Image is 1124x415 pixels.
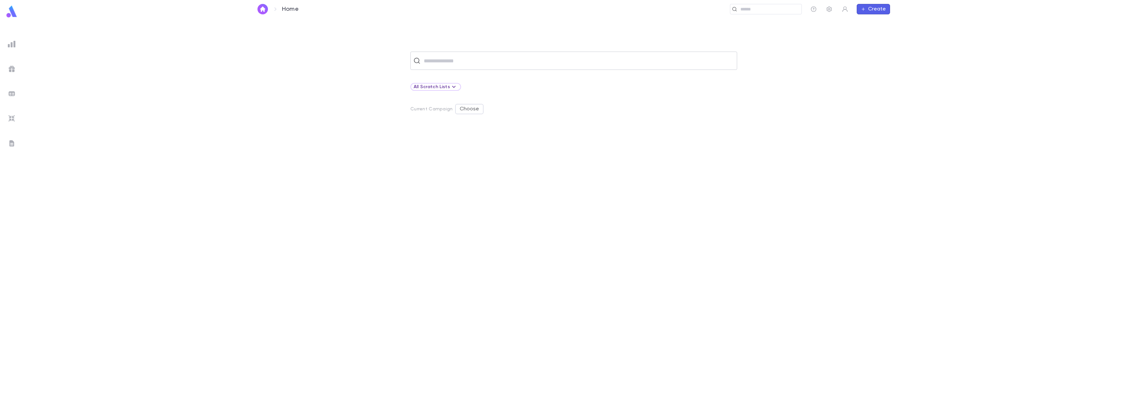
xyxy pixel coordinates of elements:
[8,40,16,48] img: reports_grey.c525e4749d1bce6a11f5fe2a8de1b229.svg
[455,104,484,114] button: Choose
[410,106,453,112] p: Current Campaign
[410,83,461,91] div: All Scratch Lists
[8,90,16,98] img: batches_grey.339ca447c9d9533ef1741baa751efc33.svg
[414,83,458,91] div: All Scratch Lists
[8,65,16,73] img: campaigns_grey.99e729a5f7ee94e3726e6486bddda8f1.svg
[5,5,18,18] img: logo
[8,115,16,122] img: imports_grey.530a8a0e642e233f2baf0ef88e8c9fcb.svg
[8,139,16,147] img: letters_grey.7941b92b52307dd3b8a917253454ce1c.svg
[259,7,267,12] img: home_white.a664292cf8c1dea59945f0da9f25487c.svg
[857,4,890,14] button: Create
[282,6,299,13] p: Home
